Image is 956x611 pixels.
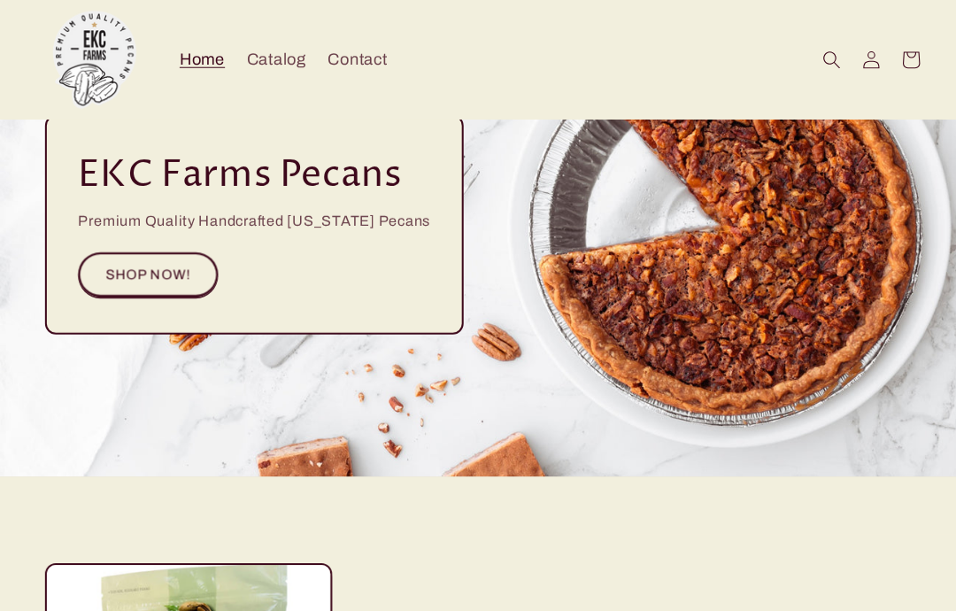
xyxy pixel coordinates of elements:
img: EKC Pecans [44,11,142,108]
span: Contact [322,49,381,69]
span: Home [177,49,221,69]
a: SHOP NOW! [77,249,214,292]
a: Catalog [232,38,312,80]
a: Home [166,38,232,80]
summary: Search [798,40,837,79]
span: Catalog [243,49,301,69]
a: Contact [312,38,391,80]
a: EKC Pecans [38,4,149,114]
h2: EKC Farms Pecans [77,151,396,197]
p: Premium Quality Handcrafted [US_STATE] Pecans [77,205,423,231]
